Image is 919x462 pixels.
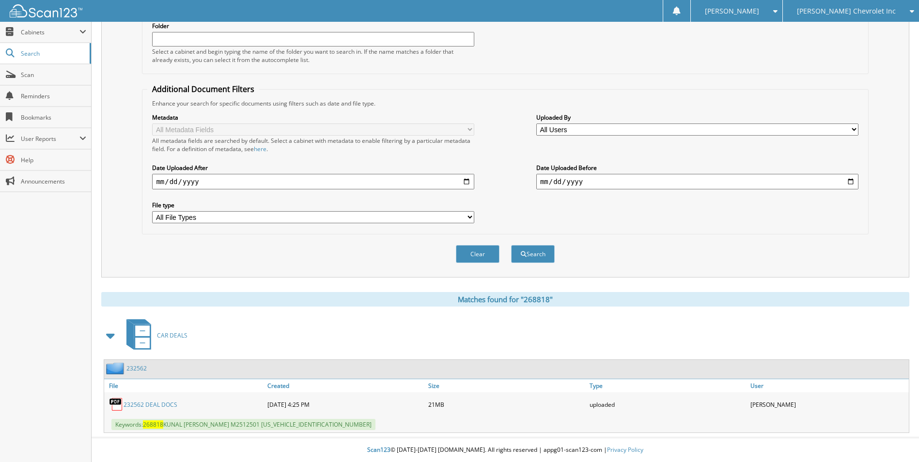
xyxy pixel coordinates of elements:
label: Uploaded By [536,113,858,122]
input: start [152,174,474,189]
div: © [DATE]-[DATE] [DOMAIN_NAME]. All rights reserved | appg01-scan123-com | [92,438,919,462]
img: scan123-logo-white.svg [10,4,82,17]
button: Clear [456,245,499,263]
div: 21MB [426,395,587,414]
img: PDF.png [109,397,124,412]
legend: Additional Document Filters [147,84,259,94]
label: Folder [152,22,474,30]
label: Date Uploaded Before [536,164,858,172]
label: Metadata [152,113,474,122]
a: Size [426,379,587,392]
a: User [748,379,909,392]
a: File [104,379,265,392]
span: Keywords: KUNAL [PERSON_NAME] M2512501 [US_VEHICLE_IDENTIFICATION_NUMBER] [111,419,375,430]
div: Select a cabinet and begin typing the name of the folder you want to search in. If the name match... [152,47,474,64]
span: User Reports [21,135,79,143]
div: Matches found for "268818" [101,292,909,307]
span: Scan [21,71,86,79]
span: Announcements [21,177,86,185]
div: [DATE] 4:25 PM [265,395,426,414]
span: [PERSON_NAME] Chevrolet Inc [797,8,896,14]
div: [PERSON_NAME] [748,395,909,414]
div: uploaded [587,395,748,414]
label: Date Uploaded After [152,164,474,172]
div: All metadata fields are searched by default. Select a cabinet with metadata to enable filtering b... [152,137,474,153]
a: here [254,145,266,153]
span: Cabinets [21,28,79,36]
a: CAR DEALS [121,316,187,354]
iframe: Chat Widget [871,416,919,462]
span: Reminders [21,92,86,100]
img: folder2.png [106,362,126,374]
a: Created [265,379,426,392]
span: Bookmarks [21,113,86,122]
a: 232562 [126,364,147,372]
span: Search [21,49,85,58]
span: [PERSON_NAME] [705,8,759,14]
span: Scan123 [367,446,390,454]
a: Type [587,379,748,392]
input: end [536,174,858,189]
span: CAR DEALS [157,331,187,339]
a: Privacy Policy [607,446,643,454]
div: Enhance your search for specific documents using filters such as date and file type. [147,99,863,108]
a: 232562 DEAL DOCS [124,400,177,409]
span: 268818 [143,420,163,429]
span: Help [21,156,86,164]
label: File type [152,201,474,209]
button: Search [511,245,555,263]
